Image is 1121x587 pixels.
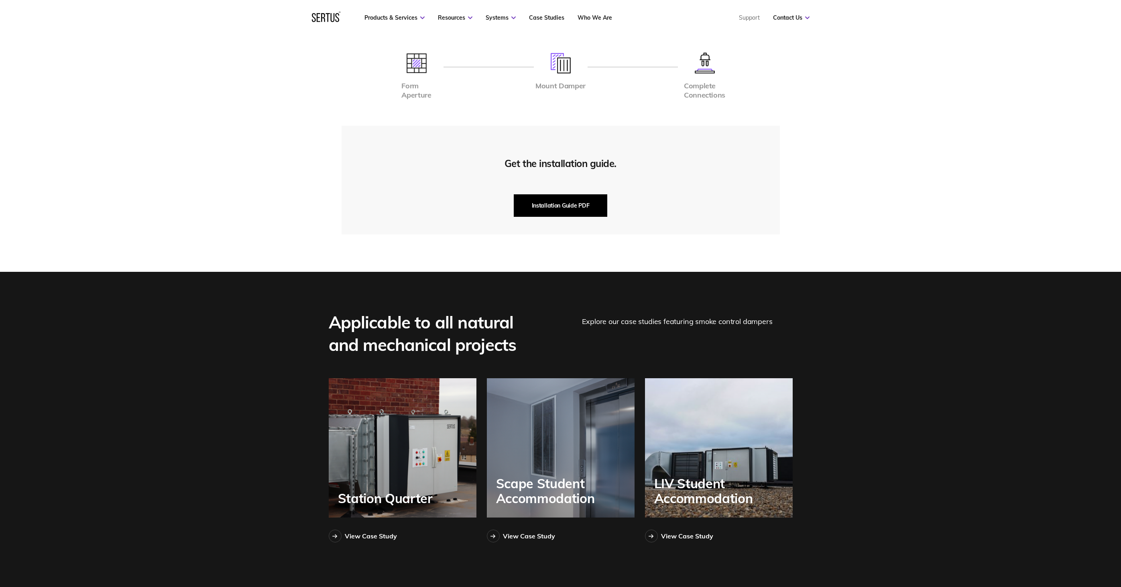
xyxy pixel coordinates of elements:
div: Get the installation guide. [505,157,616,169]
a: Station Quarter [329,378,476,518]
a: Contact Us [773,14,810,21]
div: LIV Student Accommodation [654,476,793,505]
a: Support [739,14,760,21]
a: View Case Study [645,530,713,542]
div: Station Quarter [338,491,437,505]
a: Scape Student Accommodation [487,378,635,518]
div: View Case Study [661,532,713,540]
a: Systems [486,14,516,21]
div: Applicable to all natural and mechanical projects [329,311,545,356]
div: Explore our case studies featuring smoke control dampers [582,311,793,356]
div: Scape Student Accommodation [496,476,635,505]
a: Resources [438,14,472,21]
div: Form Aperture [401,82,431,100]
a: Products & Services [364,14,425,21]
a: View Case Study [487,530,555,542]
div: View Case Study [503,532,555,540]
a: View Case Study [329,530,397,542]
a: LIV Student Accommodation [645,378,793,518]
div: Complete Connections [684,82,725,100]
a: Who We Are [578,14,612,21]
div: View Case Study [345,532,397,540]
button: Installation Guide PDF [514,194,608,217]
a: Case Studies [529,14,564,21]
div: Mount Damper [535,82,586,91]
